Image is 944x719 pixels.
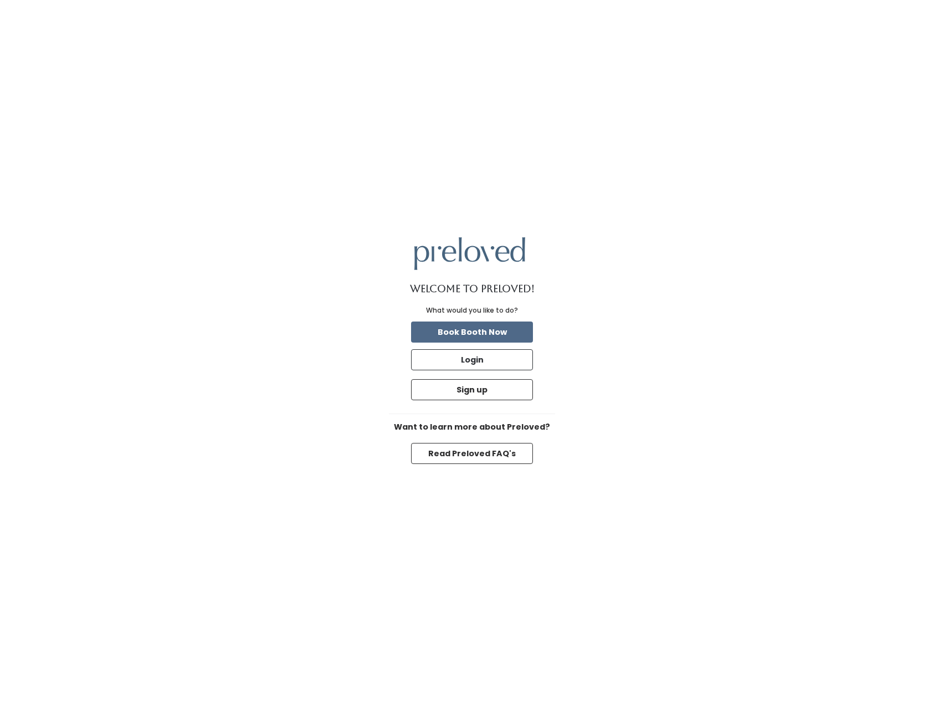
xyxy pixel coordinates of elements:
[410,283,535,294] h1: Welcome to Preloved!
[409,377,535,402] a: Sign up
[411,349,533,370] button: Login
[426,305,518,315] div: What would you like to do?
[411,322,533,343] button: Book Booth Now
[409,347,535,373] a: Login
[411,379,533,400] button: Sign up
[411,443,533,464] button: Read Preloved FAQ's
[414,237,525,270] img: preloved logo
[389,423,555,432] h6: Want to learn more about Preloved?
